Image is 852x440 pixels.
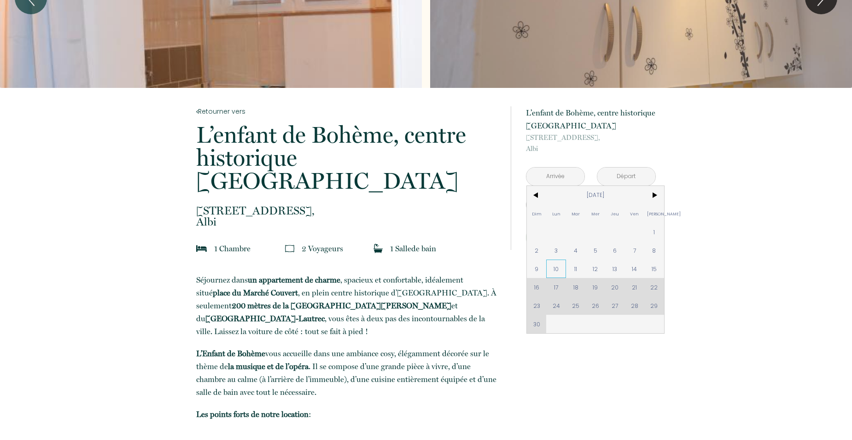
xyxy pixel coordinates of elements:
[196,205,498,227] p: Albi
[196,205,498,216] span: [STREET_ADDRESS],
[285,244,294,253] img: guests
[605,204,625,223] span: Jeu
[196,123,498,192] p: L’enfant de Bohème, centre historique [GEOGRAPHIC_DATA]
[605,260,625,278] span: 13
[526,225,656,250] button: Réserver
[196,273,498,338] p: Séjournez dans , spacieux et confortable, idéalement situé , en plein centre historique d’[GEOGRA...
[196,410,309,419] b: Les points forts de notre location
[585,260,605,278] span: 12
[196,106,498,116] a: Retourner vers
[644,223,664,241] span: 1
[214,242,251,255] p: 1 Chambre
[644,260,664,278] span: 15
[566,241,586,260] span: 4
[196,349,265,358] strong: L’Enfant de Bohème
[196,347,498,399] p: vous accueille dans une ambiance cosy, élégamment décorée sur le thème de . Il se compose d’une g...
[546,186,644,204] span: [DATE]
[340,244,343,253] span: s
[644,241,664,260] span: 8
[597,168,655,185] input: Départ
[527,186,547,204] span: <
[546,204,566,223] span: Lun
[302,242,343,255] p: 2 Voyageur
[390,242,436,255] p: 1 Salle de bain
[566,260,586,278] span: 11
[546,241,566,260] span: 3
[205,314,325,323] strong: [GEOGRAPHIC_DATA]-Lautrec
[585,204,605,223] span: Mer
[644,204,664,223] span: [PERSON_NAME]
[232,301,451,310] strong: 200 mètres de la [GEOGRAPHIC_DATA][PERSON_NAME]
[605,241,625,260] span: 6
[546,260,566,278] span: 10
[526,132,656,154] p: Albi
[196,408,498,421] p: ​ :
[527,241,547,260] span: 2
[527,260,547,278] span: 9
[228,362,309,371] strong: la musique et de l’opéra
[644,186,664,204] span: >
[625,260,645,278] span: 14
[526,106,656,132] p: L’enfant de Bohème, centre historique [GEOGRAPHIC_DATA]
[625,241,645,260] span: 7
[527,204,547,223] span: Dim
[585,241,605,260] span: 5
[213,288,298,297] strong: place du Marché Couvert
[625,204,645,223] span: Ven
[526,168,584,185] input: Arrivée
[248,275,340,284] strong: un appartement de charme
[526,132,656,143] span: [STREET_ADDRESS],
[566,204,586,223] span: Mar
